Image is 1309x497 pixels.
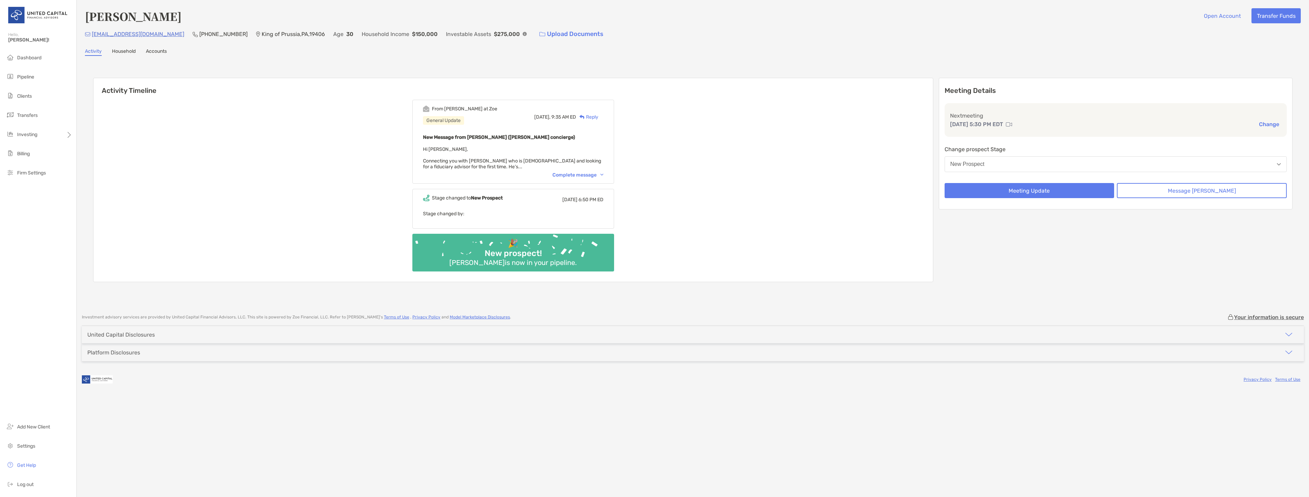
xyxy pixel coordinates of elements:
[262,30,325,38] p: King of Prussia , PA , 19406
[87,349,140,356] div: Platform Disclosures
[950,120,1003,129] p: [DATE] 5:30 PM EDT
[6,72,14,81] img: pipeline icon
[552,172,603,178] div: Complete message
[423,195,429,201] img: Event icon
[494,30,520,38] p: $275,000
[412,30,438,38] p: $150,000
[8,3,68,27] img: United Capital Logo
[1117,183,1287,198] button: Message [PERSON_NAME]
[112,48,136,56] a: Household
[17,443,35,449] span: Settings
[384,315,409,319] a: Terms of Use
[447,258,579,267] div: [PERSON_NAME] is now in your pipeline.
[6,441,14,450] img: settings icon
[8,37,72,43] span: [PERSON_NAME]!
[17,55,41,61] span: Dashboard
[950,111,1282,120] p: Next meeting
[17,170,46,176] span: Firm Settings
[578,197,603,203] span: 6:50 PM ED
[950,161,985,167] div: New Prospect
[6,130,14,138] img: investing icon
[199,30,248,38] p: [PHONE_NUMBER]
[535,27,608,41] a: Upload Documents
[333,30,344,38] p: Age
[6,422,14,431] img: add_new_client icon
[579,115,585,119] img: Reply icon
[523,32,527,36] img: Info Icon
[6,461,14,469] img: get-help icon
[423,106,429,112] img: Event icon
[423,209,603,218] p: Stage changed by:
[17,462,36,468] span: Get Help
[945,145,1287,154] p: Change prospect Stage
[93,78,933,95] h6: Activity Timeline
[1251,8,1301,23] button: Transfer Funds
[1198,8,1246,23] button: Open Account
[450,315,510,319] a: Model Marketplace Disclosures
[17,151,30,157] span: Billing
[412,234,614,266] img: Confetti
[1285,348,1293,356] img: icon arrow
[346,30,353,38] p: 30
[6,149,14,157] img: billing icon
[17,482,34,487] span: Log out
[17,93,32,99] span: Clients
[446,30,491,38] p: Investable Assets
[17,112,38,118] span: Transfers
[85,32,90,36] img: Email Icon
[146,48,167,56] a: Accounts
[1285,330,1293,339] img: icon arrow
[17,132,37,137] span: Investing
[432,106,497,112] div: From [PERSON_NAME] at Zoe
[423,134,575,140] b: New Message from [PERSON_NAME] ([PERSON_NAME] concierge)
[6,480,14,488] img: logout icon
[1006,122,1012,127] img: communication type
[539,32,545,37] img: button icon
[423,116,464,125] div: General Update
[87,331,155,338] div: United Capital Disclosures
[92,30,184,38] p: [EMAIL_ADDRESS][DOMAIN_NAME]
[600,174,603,176] img: Chevron icon
[6,53,14,61] img: dashboard icon
[551,114,576,120] span: 9:35 AM ED
[1257,121,1281,128] button: Change
[412,315,440,319] a: Privacy Policy
[432,195,503,201] div: Stage changed to
[17,74,34,80] span: Pipeline
[562,197,577,203] span: [DATE]
[85,8,182,24] h4: [PERSON_NAME]
[1275,377,1300,382] a: Terms of Use
[362,30,409,38] p: Household Income
[82,315,511,320] p: Investment advisory services are provided by United Capital Financial Advisors, LLC . This site i...
[1277,163,1281,166] img: Open dropdown arrow
[1234,314,1304,320] p: Your information is secure
[17,424,50,430] span: Add New Client
[482,248,545,258] div: New prospect!
[6,168,14,177] img: firm-settings icon
[256,32,260,37] img: Location Icon
[534,114,550,120] span: [DATE],
[6,92,14,100] img: clients icon
[192,32,198,37] img: Phone Icon
[6,111,14,119] img: transfers icon
[85,48,102,56] a: Activity
[505,239,521,248] div: 🎉
[1244,377,1272,382] a: Privacy Policy
[82,372,113,387] img: company logo
[945,86,1287,95] p: Meeting Details
[945,156,1287,172] button: New Prospect
[423,146,601,170] span: Hi [PERSON_NAME], Connecting you with [PERSON_NAME] who is [DEMOGRAPHIC_DATA] and looking for a f...
[945,183,1114,198] button: Meeting Update
[471,195,503,201] b: New Prospect
[576,113,598,121] div: Reply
